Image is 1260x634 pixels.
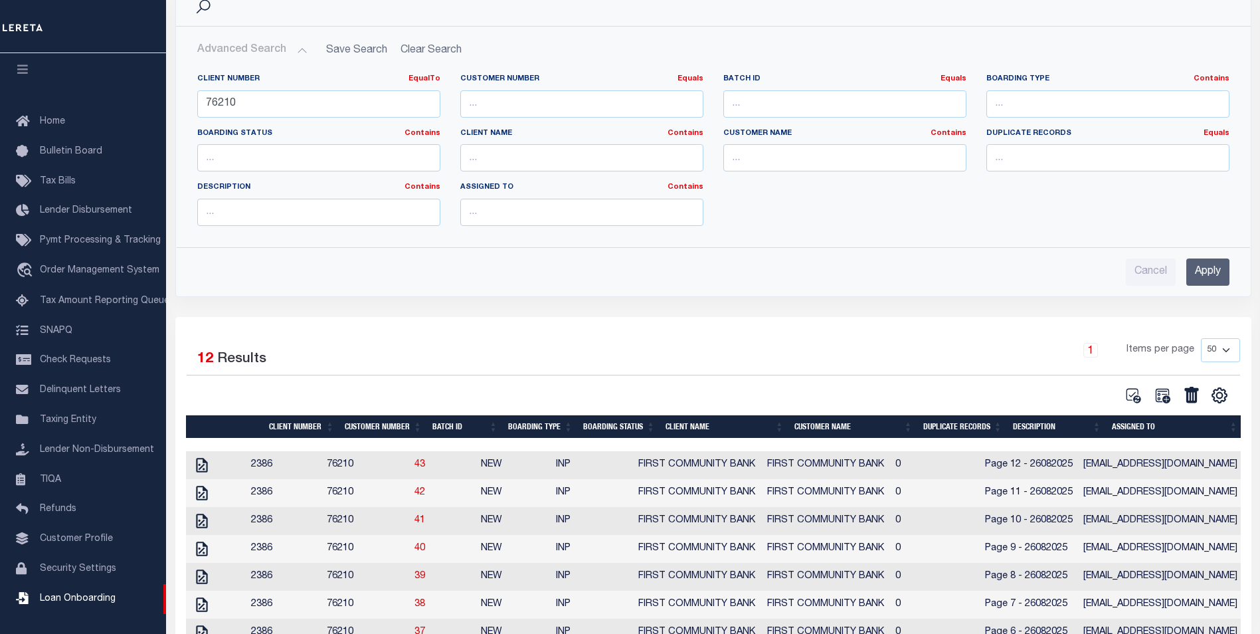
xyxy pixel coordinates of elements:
td: INP [551,451,633,479]
input: ... [986,90,1229,118]
td: NEW [476,563,551,591]
td: 2386 [246,563,321,591]
td: INP [551,507,633,535]
td: FIRST COMMUNITY BANK [633,591,761,619]
label: Description [197,182,440,193]
td: NEW [476,451,551,479]
span: Tax Amount Reporting Queue [40,296,169,306]
td: INP [551,563,633,591]
td: FIRST COMMUNITY BANK [633,507,761,535]
a: 43 [414,460,425,469]
th: Client Name: activate to sort column ascending [660,415,789,438]
td: INP [551,535,633,563]
th: Customer Name: activate to sort column ascending [789,415,918,438]
button: Advanced Search [197,37,308,63]
label: Client Name [460,128,703,140]
input: ... [197,144,440,171]
label: Customer Name [723,128,966,140]
td: 76210 [321,535,409,563]
span: Security Settings [40,564,116,574]
td: 2386 [246,535,321,563]
td: FIRST COMMUNITY BANK [762,563,890,591]
span: Loan Onboarding [40,594,116,603]
td: Page 8 - 26082025 [980,563,1079,591]
td: FIRST COMMUNITY BANK [633,479,761,507]
td: 76210 [321,479,409,507]
td: [EMAIL_ADDRESS][DOMAIN_NAME] [1078,591,1243,619]
span: Delinquent Letters [40,385,121,395]
a: Contains [668,130,703,137]
td: 0 [890,451,980,479]
input: ... [460,199,703,226]
td: NEW [476,479,551,507]
td: Page 9 - 26082025 [980,535,1079,563]
label: Results [217,349,266,370]
span: Order Management System [40,266,159,275]
td: FIRST COMMUNITY BANK [762,535,890,563]
a: Contains [405,183,440,191]
td: FIRST COMMUNITY BANK [633,535,761,563]
td: 76210 [321,591,409,619]
td: 0 [890,507,980,535]
td: [EMAIL_ADDRESS][DOMAIN_NAME] [1078,479,1243,507]
td: INP [551,479,633,507]
input: ... [197,199,440,226]
td: NEW [476,507,551,535]
span: Tax Bills [40,177,76,186]
input: ... [460,144,703,171]
td: [EMAIL_ADDRESS][DOMAIN_NAME] [1078,535,1243,563]
td: 0 [890,591,980,619]
td: FIRST COMMUNITY BANK [762,507,890,535]
a: Equals [941,75,966,82]
td: 2386 [246,591,321,619]
a: Contains [1194,75,1229,82]
td: 2386 [246,507,321,535]
a: Equals [1204,130,1229,137]
td: [EMAIL_ADDRESS][DOMAIN_NAME] [1078,507,1243,535]
a: 1 [1083,343,1098,358]
span: Bulletin Board [40,147,102,156]
input: ... [986,144,1229,171]
a: Contains [931,130,966,137]
td: 2386 [246,451,321,479]
a: 39 [414,572,425,581]
label: Boarding Status [197,128,440,140]
td: Page 11 - 26082025 [980,479,1079,507]
td: FIRST COMMUNITY BANK [762,451,890,479]
a: EqualTo [408,75,440,82]
span: Taxing Entity [40,415,96,425]
th: Duplicate Records: activate to sort column ascending [918,415,1008,438]
i: travel_explore [16,263,37,280]
label: Duplicate Records [986,128,1229,140]
th: Batch ID: activate to sort column ascending [427,415,503,438]
td: FIRST COMMUNITY BANK [762,479,890,507]
a: 42 [414,488,425,497]
th: Boarding Status: activate to sort column ascending [578,415,660,438]
label: Customer Number [460,74,703,85]
span: Items per page [1126,343,1194,358]
span: TIQA [40,475,61,484]
td: INP [551,591,633,619]
a: 38 [414,599,425,609]
a: Contains [405,130,440,137]
td: Page 10 - 26082025 [980,507,1079,535]
span: Lender Disbursement [40,206,132,215]
span: 12 [197,352,213,366]
span: SNAPQ [40,326,72,335]
span: Pymt Processing & Tracking [40,236,161,245]
th: Customer Number: activate to sort column ascending [339,415,427,438]
a: Equals [677,75,703,82]
th: Description: activate to sort column ascending [1008,415,1107,438]
span: Lender Non-Disbursement [40,445,154,455]
th: Client Number: activate to sort column ascending [264,415,339,438]
td: FIRST COMMUNITY BANK [633,451,761,479]
input: Cancel [1126,259,1176,286]
input: ... [723,90,966,118]
td: Page 12 - 26082025 [980,451,1079,479]
td: 0 [890,563,980,591]
td: 76210 [321,563,409,591]
td: 76210 [321,507,409,535]
td: 2386 [246,479,321,507]
span: Check Requests [40,356,111,365]
label: Assigned To [460,182,703,193]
